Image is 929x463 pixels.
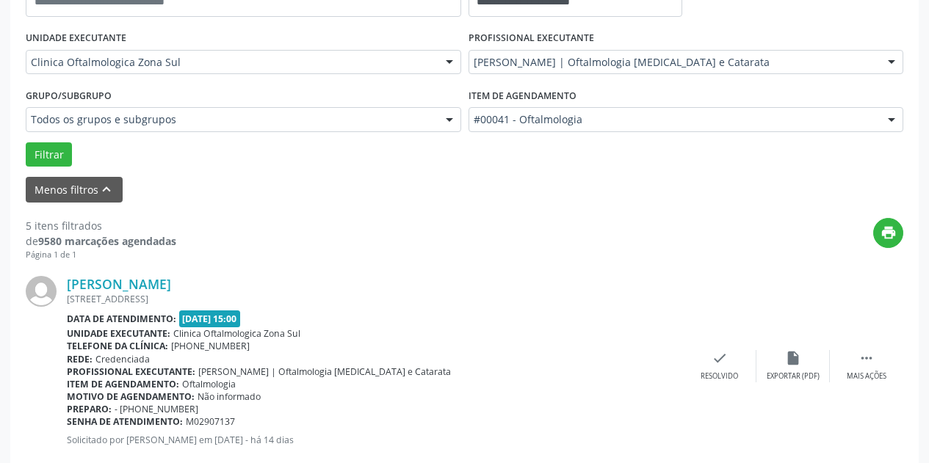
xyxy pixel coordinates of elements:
[26,249,176,261] div: Página 1 de 1
[469,27,594,50] label: PROFISSIONAL EXECUTANTE
[95,353,150,365] span: Credenciada
[31,55,431,70] span: Clinica Oftalmologica Zona Sul
[67,313,176,325] b: Data de atendimento:
[186,415,235,428] span: M02907137
[38,234,176,248] strong: 9580 marcações agendadas
[26,276,57,307] img: img
[858,350,875,366] i: 
[179,310,241,327] span: [DATE] 15:00
[26,142,72,167] button: Filtrar
[67,293,683,305] div: [STREET_ADDRESS]
[67,434,683,446] p: Solicitado por [PERSON_NAME] em [DATE] - há 14 dias
[701,371,738,382] div: Resolvido
[115,403,198,415] span: - [PHONE_NUMBER]
[67,415,183,428] b: Senha de atendimento:
[67,365,195,378] b: Profissional executante:
[182,378,236,390] span: Oftalmologia
[881,225,897,241] i: print
[785,350,801,366] i: insert_drive_file
[712,350,728,366] i: check
[67,353,93,365] b: Rede:
[26,233,176,249] div: de
[26,218,176,233] div: 5 itens filtrados
[474,55,874,70] span: [PERSON_NAME] | Oftalmologia [MEDICAL_DATA] e Catarata
[67,390,195,403] b: Motivo de agendamento:
[26,27,126,50] label: UNIDADE EXECUTANTE
[98,181,115,197] i: keyboard_arrow_up
[873,218,903,248] button: print
[67,327,170,340] b: Unidade executante:
[67,340,168,352] b: Telefone da clínica:
[171,340,250,352] span: [PHONE_NUMBER]
[198,365,451,378] span: [PERSON_NAME] | Oftalmologia [MEDICAL_DATA] e Catarata
[26,84,112,107] label: Grupo/Subgrupo
[469,84,576,107] label: Item de agendamento
[31,112,431,127] span: Todos os grupos e subgrupos
[67,403,112,415] b: Preparo:
[67,378,179,390] b: Item de agendamento:
[198,390,261,403] span: Não informado
[67,276,171,292] a: [PERSON_NAME]
[173,327,300,340] span: Clinica Oftalmologica Zona Sul
[847,371,886,382] div: Mais ações
[474,112,874,127] span: #00041 - Oftalmologia
[767,371,820,382] div: Exportar (PDF)
[26,177,123,203] button: Menos filtroskeyboard_arrow_up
